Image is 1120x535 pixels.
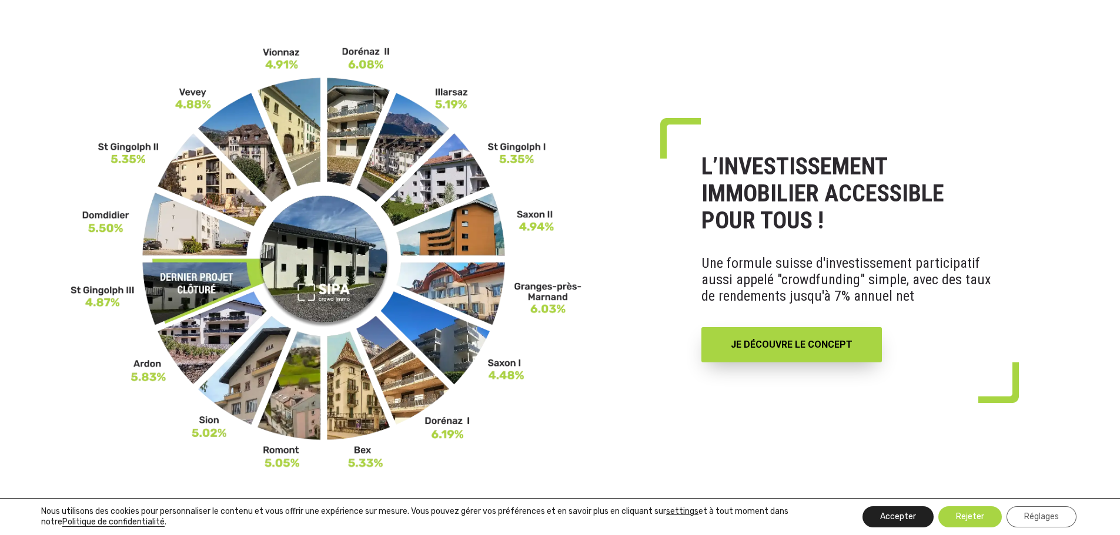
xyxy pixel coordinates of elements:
[701,246,993,313] p: Une formule suisse d'investissement participatif aussi appelé "crowdfunding" simple, avec des tau...
[71,46,582,469] img: FR-_3__11zon
[41,506,827,527] p: Nous utilisons des cookies pour personnaliser le contenu et vous offrir une expérience sur mesure...
[62,517,165,527] a: Politique de confidentialité
[1007,506,1076,527] button: Réglages
[938,506,1002,527] button: Rejeter
[666,506,698,517] button: settings
[701,327,882,362] a: JE DÉCOUVRE LE CONCEPT
[701,153,993,234] h1: L’INVESTISSEMENT IMMOBILIER ACCESSIBLE POUR TOUS !
[862,506,934,527] button: Accepter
